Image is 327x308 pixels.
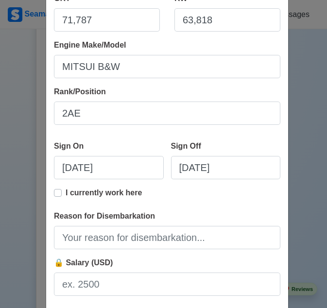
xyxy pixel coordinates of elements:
[54,258,113,267] span: 🔒 Salary (USD)
[54,212,155,220] span: Reason for Disembarkation
[54,55,280,78] input: Ex. Man B&W MC
[66,187,142,199] p: I currently work here
[54,140,87,152] div: Sign On
[54,273,280,296] input: ex. 2500
[174,8,280,32] input: 8000
[54,102,280,125] input: Ex: Third Officer or 3/OFF
[54,41,126,49] span: Engine Make/Model
[171,140,205,152] div: Sign Off
[54,8,160,32] input: 33922
[54,87,106,96] span: Rank/Position
[54,226,280,249] input: Your reason for disembarkation...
